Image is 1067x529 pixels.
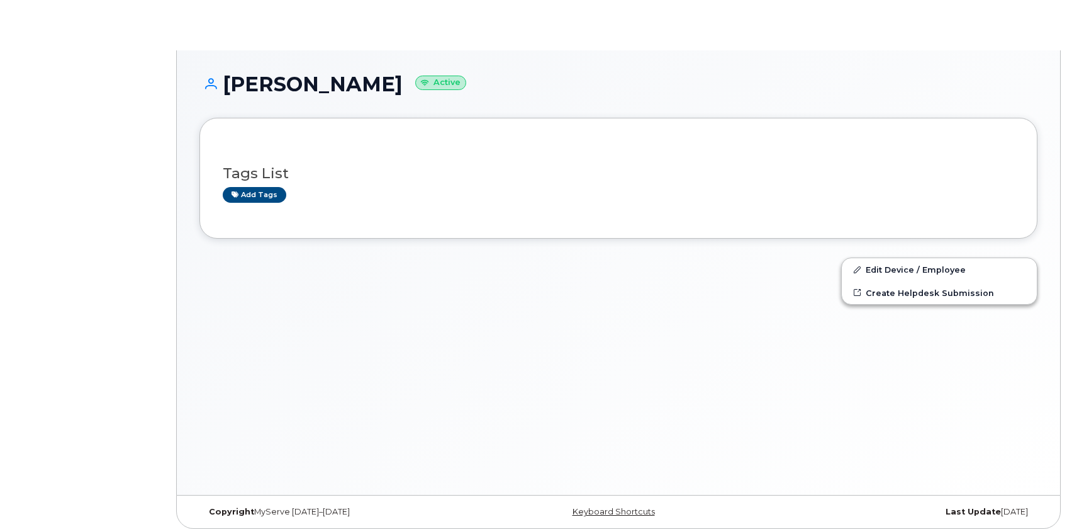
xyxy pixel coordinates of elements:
div: [DATE] [758,507,1037,517]
h3: Tags List [223,166,1014,181]
strong: Last Update [946,507,1001,516]
a: Edit Device / Employee [842,258,1037,281]
div: MyServe [DATE]–[DATE] [199,507,479,517]
a: Keyboard Shortcuts [573,507,655,516]
strong: Copyright [209,507,254,516]
h1: [PERSON_NAME] [199,73,1037,95]
a: Create Helpdesk Submission [842,282,1037,304]
small: Active [415,76,466,90]
a: Add tags [223,187,286,203]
